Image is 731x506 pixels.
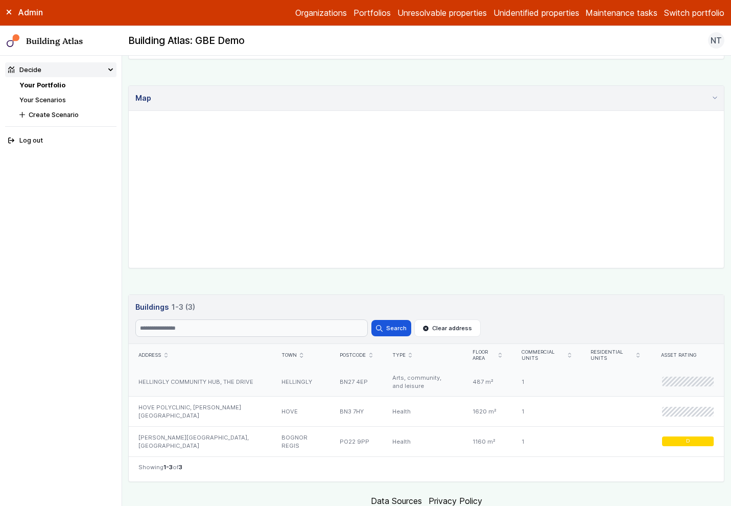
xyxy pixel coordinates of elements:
div: HELLINGLY COMMUNITY HUB, THE DRIVE [129,367,272,397]
summary: Map [129,86,724,111]
button: NT [708,32,724,49]
h3: Buildings [135,302,717,313]
div: Health [382,426,462,456]
a: Maintenance tasks [585,7,657,19]
a: [PERSON_NAME][GEOGRAPHIC_DATA], [GEOGRAPHIC_DATA]BOGNOR REGISPO22 9PPHealth1160 m²1D [129,426,724,456]
div: Asset rating [661,352,714,359]
div: HELLINGLY [272,367,330,397]
img: main-0bbd2752.svg [7,34,20,48]
div: Postcode [340,352,372,359]
div: 1620 m² [463,397,512,427]
button: Create Scenario [16,107,116,122]
a: Your Scenarios [19,96,66,104]
a: Data Sources [371,496,422,506]
button: Log out [5,133,116,148]
button: Clear address [414,319,481,337]
a: HELLINGLY COMMUNITY HUB, THE DRIVEHELLINGLYBN27 4EPArts, community, and leisure487 m²1 [129,367,724,397]
div: Decide [8,65,41,75]
h2: Building Atlas: GBE Demo [128,34,245,48]
div: HOVE POLYCLINIC, [PERSON_NAME][GEOGRAPHIC_DATA] [129,397,272,427]
summary: Decide [5,62,116,77]
span: NT [711,34,722,47]
div: HOVE [272,397,330,427]
span: 1-3 [163,464,173,471]
span: D [686,438,690,445]
span: 1-3 (3) [172,302,195,313]
div: Commercial units [522,349,571,362]
button: Switch portfolio [664,7,724,19]
a: Portfolios [353,7,391,19]
button: Search [371,320,411,336]
div: [PERSON_NAME][GEOGRAPHIC_DATA], [GEOGRAPHIC_DATA] [129,426,272,456]
div: 1160 m² [463,426,512,456]
div: BN27 4EP [330,367,382,397]
span: 3 [179,464,182,471]
nav: Table navigation [129,456,724,481]
div: 1 [512,367,581,397]
div: BOGNOR REGIS [272,426,330,456]
a: Organizations [295,7,347,19]
a: Privacy Policy [429,496,482,506]
div: 487 m² [463,367,512,397]
div: Town [281,352,320,359]
a: Unidentified properties [493,7,579,19]
div: Type [392,352,453,359]
a: Unresolvable properties [397,7,487,19]
div: Health [382,397,462,427]
span: Showing of [138,463,182,471]
div: PO22 9PP [330,426,382,456]
div: 1 [512,397,581,427]
div: Address [138,352,262,359]
a: Your Portfolio [19,81,65,89]
a: HOVE POLYCLINIC, [PERSON_NAME][GEOGRAPHIC_DATA]HOVEBN3 7HYHealth1620 m²1 [129,397,724,427]
div: 1 [512,426,581,456]
div: Floor area [473,349,502,362]
div: Residential units [591,349,640,362]
div: BN3 7HY [330,397,382,427]
div: Arts, community, and leisure [382,367,462,397]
